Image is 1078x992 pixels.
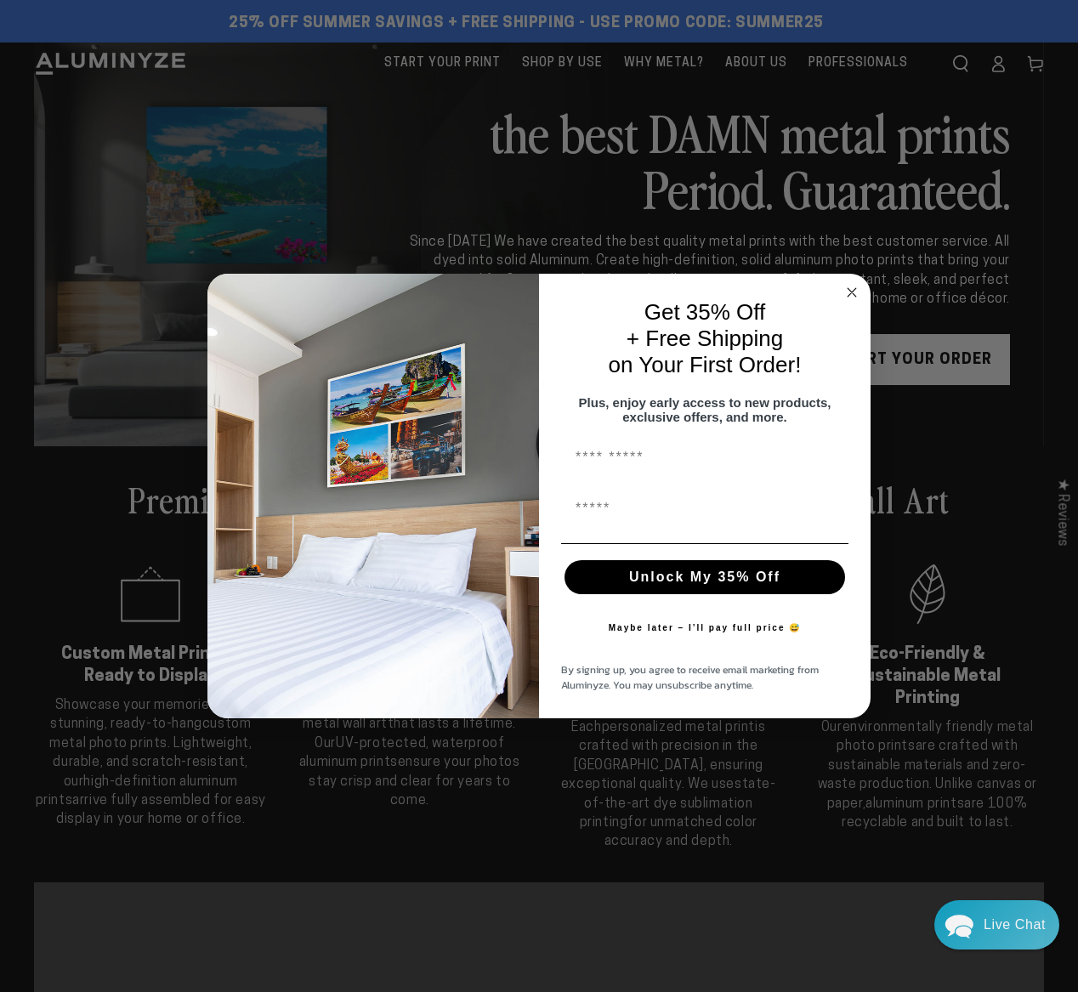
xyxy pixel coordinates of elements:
[207,274,539,719] img: 728e4f65-7e6c-44e2-b7d1-0292a396982f.jpeg
[565,560,845,594] button: Unlock My 35% Off
[627,326,783,351] span: + Free Shipping
[984,900,1046,949] div: Contact Us Directly
[579,395,831,424] span: Plus, enjoy early access to new products, exclusive offers, and more.
[609,352,802,377] span: on Your First Order!
[600,611,810,645] button: Maybe later – I’ll pay full price 😅
[842,282,862,303] button: Close dialog
[934,900,1059,949] div: Chat widget toggle
[561,543,848,544] img: underline
[644,299,766,325] span: Get 35% Off
[561,662,819,693] span: By signing up, you agree to receive email marketing from Aluminyze. You may unsubscribe anytime.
